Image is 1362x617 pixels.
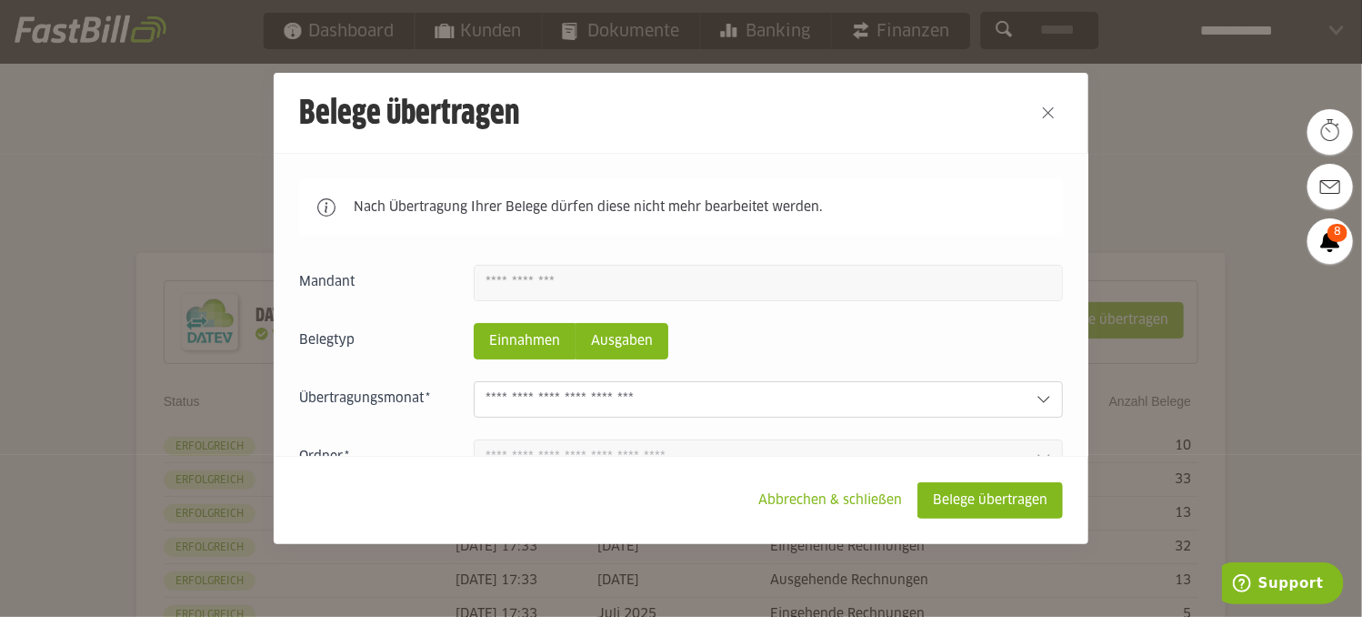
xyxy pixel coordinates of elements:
sl-radio-button: Ausgaben [576,323,668,359]
a: 8 [1307,218,1353,264]
span: 8 [1327,224,1347,242]
sl-button: Belege übertragen [917,482,1063,519]
sl-button: Abbrechen & schließen [743,482,917,519]
sl-radio-button: Einnahmen [474,323,576,359]
iframe: Öffnet ein Widget, in dem Sie weitere Informationen finden [1222,562,1344,608]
